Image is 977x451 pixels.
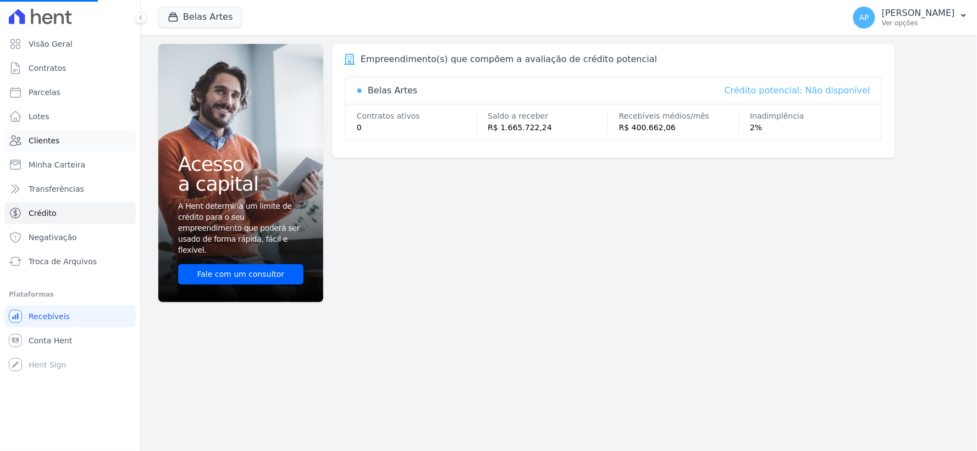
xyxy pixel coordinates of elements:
div: Belas Artes [368,84,417,97]
span: Negativação [29,232,77,243]
a: Recebíveis [4,305,136,327]
a: Visão Geral [4,33,136,55]
span: AP [859,14,869,21]
span: Visão Geral [29,38,73,49]
span: Acesso [178,154,303,174]
div: R$ 400.662,06 [619,122,739,133]
div: Plataformas [9,288,131,301]
a: Clientes [4,130,136,152]
a: Minha Carteira [4,154,136,176]
a: Parcelas [4,81,136,103]
span: Parcelas [29,87,60,98]
a: Lotes [4,105,136,127]
div: Empreendimento(s) que compõem a avaliação de crédito potencial [361,53,657,66]
div: Saldo a receber [488,110,608,122]
a: Conta Hent [4,330,136,352]
span: Troca de Arquivos [29,256,97,267]
div: Inadimplência [750,110,871,122]
div: R$ 1.665.722,24 [488,122,608,133]
span: Conta Hent [29,335,72,346]
span: Recebíveis [29,311,70,322]
div: Contratos ativos [357,110,477,122]
a: Transferências [4,178,136,200]
span: Contratos [29,63,66,74]
button: Belas Artes [158,7,242,27]
p: [PERSON_NAME] [882,8,955,19]
div: 2% [750,122,871,133]
a: Negativação [4,226,136,248]
span: Crédito [29,208,57,219]
a: Crédito [4,202,136,224]
span: A Hent determina um limite de crédito para o seu empreendimento que poderá ser usado de forma ráp... [178,201,301,255]
div: Crédito potencial: Não disponível [725,84,870,97]
a: Troca de Arquivos [4,250,136,272]
div: 0 [357,122,477,133]
span: Clientes [29,135,59,146]
button: AP [PERSON_NAME] Ver opções [844,2,977,33]
span: Transferências [29,183,84,194]
div: Recebíveis médios/mês [619,110,739,122]
span: Minha Carteira [29,159,85,170]
a: Contratos [4,57,136,79]
a: Fale com um consultor [178,264,303,285]
span: Lotes [29,111,49,122]
p: Ver opções [882,19,955,27]
span: a capital [178,174,303,194]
